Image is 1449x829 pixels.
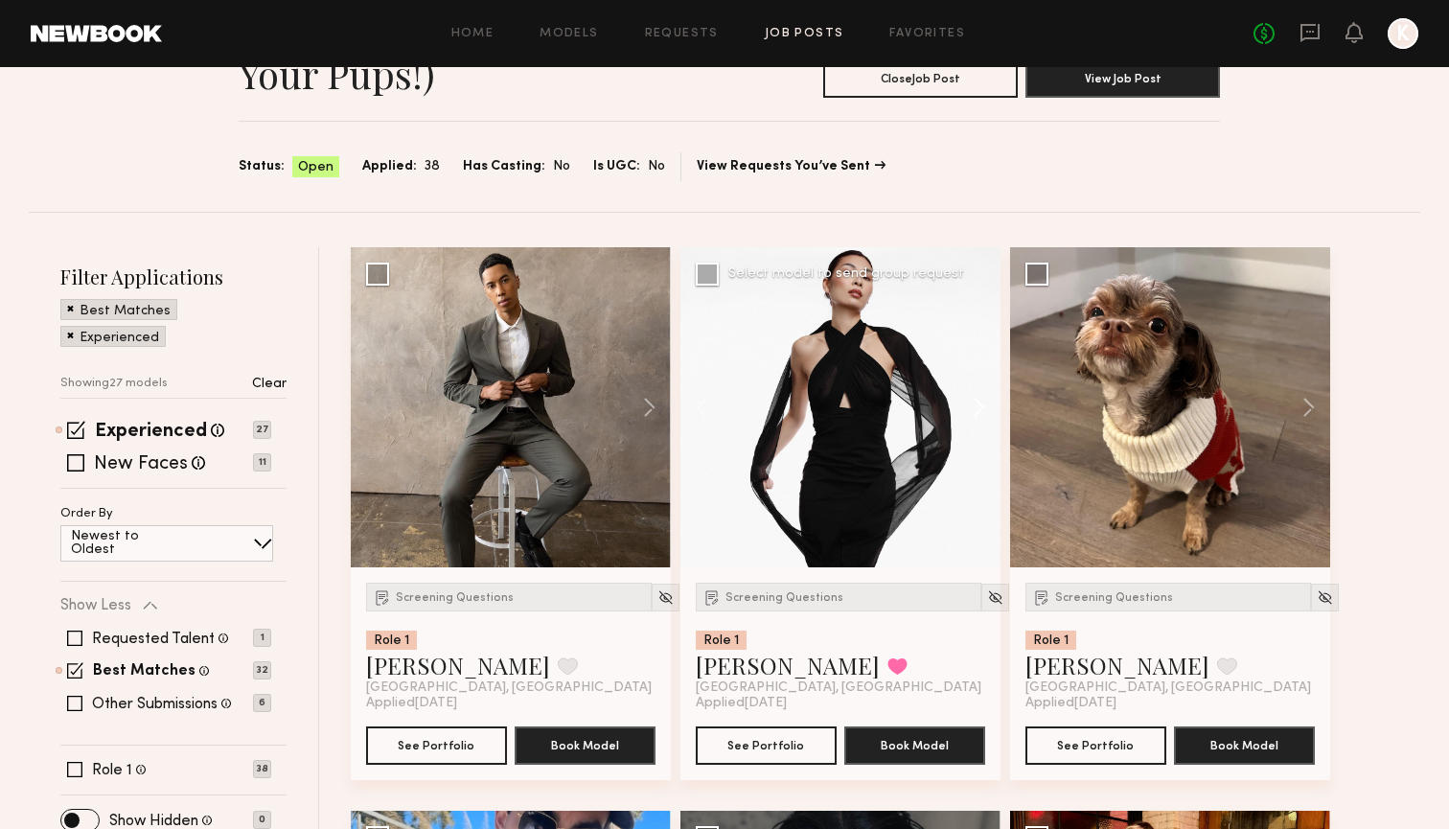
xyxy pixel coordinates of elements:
label: Other Submissions [92,697,218,712]
img: Submission Icon [373,587,392,607]
button: See Portfolio [366,726,507,765]
span: Screening Questions [1055,592,1173,604]
a: Book Model [844,736,985,752]
span: Applied: [362,156,417,177]
p: 27 [253,421,271,439]
button: Book Model [1174,726,1315,765]
label: Experienced [95,423,207,442]
button: Book Model [515,726,655,765]
button: Book Model [844,726,985,765]
a: Book Model [1174,736,1315,752]
div: Applied [DATE] [366,696,655,711]
span: Screening Questions [725,592,843,604]
div: Select model to send group request [728,267,964,281]
p: Clear [252,378,287,391]
label: New Faces [94,455,188,474]
p: Newest to Oldest [71,530,185,557]
p: 1 [253,629,271,647]
a: Favorites [889,28,965,40]
div: Role 1 [1025,631,1076,650]
div: Applied [DATE] [696,696,985,711]
label: Role 1 [92,763,132,778]
p: 11 [253,453,271,472]
div: Role 1 [366,631,417,650]
p: Show Less [60,598,131,613]
span: Is UGC: [593,156,640,177]
a: [PERSON_NAME] [696,650,880,680]
p: Showing 27 models [60,378,168,390]
a: View Requests You’ve Sent [697,160,885,173]
a: Home [451,28,494,40]
a: Book Model [515,736,655,752]
img: Unhide Model [1317,589,1333,606]
button: See Portfolio [696,726,837,765]
a: [PERSON_NAME] [1025,650,1209,680]
a: Models [540,28,598,40]
a: K [1388,18,1418,49]
p: Order By [60,508,113,520]
span: Has Casting: [463,156,545,177]
span: No [553,156,570,177]
a: [PERSON_NAME] [366,650,550,680]
button: View Job Post [1025,59,1220,98]
span: Status: [239,156,285,177]
span: Open [298,158,333,177]
label: Requested Talent [92,632,215,647]
p: 6 [253,694,271,712]
p: 38 [253,760,271,778]
img: Submission Icon [702,587,722,607]
button: CloseJob Post [823,59,1018,98]
span: [GEOGRAPHIC_DATA], [GEOGRAPHIC_DATA] [366,680,652,696]
div: Role 1 [696,631,747,650]
p: Experienced [80,332,159,345]
p: Best Matches [80,305,171,318]
label: Best Matches [93,664,195,679]
span: [GEOGRAPHIC_DATA], [GEOGRAPHIC_DATA] [1025,680,1311,696]
span: 38 [425,156,440,177]
p: 32 [253,661,271,679]
a: Job Posts [765,28,844,40]
img: Unhide Model [657,589,674,606]
p: 0 [253,811,271,829]
h2: Filter Applications [60,264,287,289]
button: See Portfolio [1025,726,1166,765]
img: Submission Icon [1032,587,1051,607]
div: Applied [DATE] [1025,696,1315,711]
span: Screening Questions [396,592,514,604]
img: Unhide Model [987,589,1003,606]
span: [GEOGRAPHIC_DATA], [GEOGRAPHIC_DATA] [696,680,981,696]
a: Requests [645,28,719,40]
span: No [648,156,665,177]
label: Show Hidden [109,814,198,829]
